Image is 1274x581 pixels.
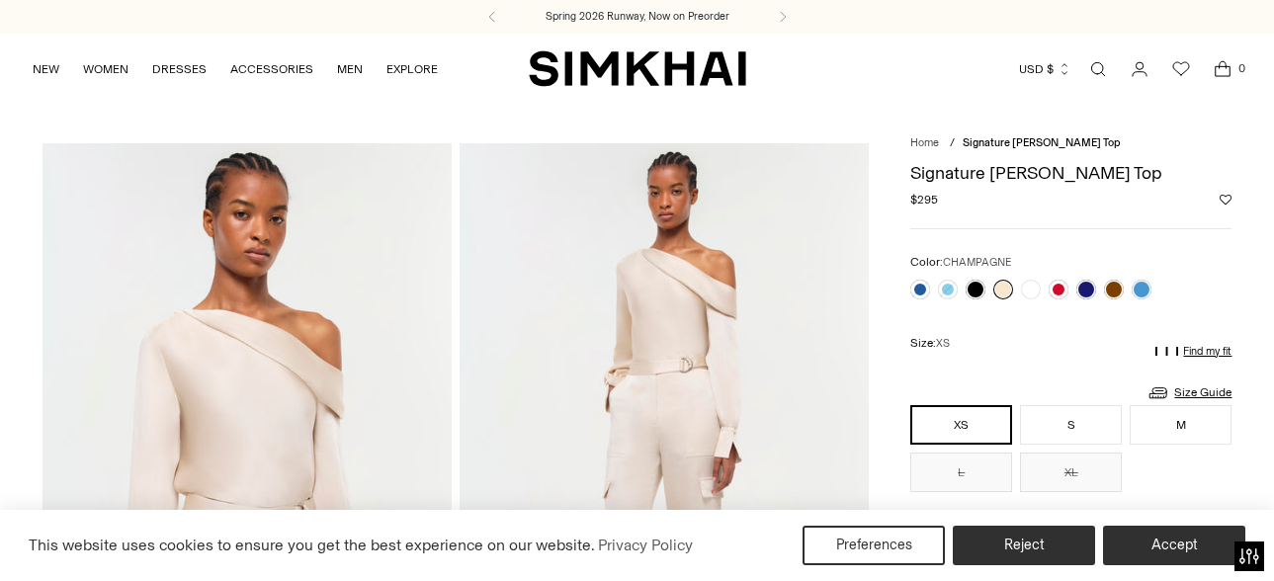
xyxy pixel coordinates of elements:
a: SIMKHAI [529,49,746,88]
h1: Signature [PERSON_NAME] Top [910,164,1232,182]
span: CHAMPAGNE [943,256,1011,269]
button: XL [1020,453,1122,492]
button: USD $ [1019,47,1071,91]
a: Open search modal [1078,49,1118,89]
label: Color: [910,253,1011,272]
span: XS [936,337,950,350]
button: Reject [953,526,1095,565]
button: XS [910,405,1012,445]
a: Privacy Policy (opens in a new tab) [595,531,696,560]
label: Size: [910,334,950,353]
a: Wishlist [1161,49,1201,89]
button: S [1020,405,1122,445]
button: M [1130,405,1232,445]
div: / [950,135,955,152]
a: NEW [33,47,59,91]
a: DRESSES [152,47,207,91]
button: L [910,453,1012,492]
nav: breadcrumbs [910,135,1232,152]
button: Add to Wishlist [1220,194,1232,206]
a: Spring 2026 Runway, Now on Preorder [546,9,729,25]
span: 0 [1232,59,1250,77]
a: Home [910,136,939,149]
span: $295 [910,191,938,208]
button: Accept [1103,526,1245,565]
a: ACCESSORIES [230,47,313,91]
a: MEN [337,47,363,91]
a: EXPLORE [386,47,438,91]
a: WOMEN [83,47,128,91]
button: Preferences [803,526,945,565]
span: Signature [PERSON_NAME] Top [963,136,1121,149]
a: Go to the account page [1120,49,1159,89]
a: Size Guide [1147,380,1232,405]
a: Open cart modal [1203,49,1242,89]
span: This website uses cookies to ensure you get the best experience on our website. [29,536,595,554]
